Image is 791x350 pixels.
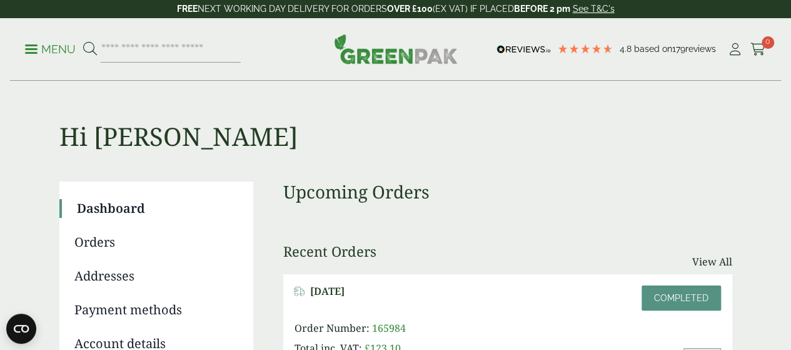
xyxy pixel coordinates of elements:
[74,301,236,319] a: Payment methods
[334,34,458,64] img: GreenPak Supplies
[177,4,198,14] strong: FREE
[283,182,732,203] h3: Upcoming Orders
[654,293,708,303] span: Completed
[762,36,774,49] span: 0
[310,286,345,297] span: [DATE]
[387,4,433,14] strong: OVER £100
[74,233,236,252] a: Orders
[295,321,370,335] span: Order Number:
[25,42,76,57] p: Menu
[59,81,732,152] h1: Hi [PERSON_NAME]
[372,321,406,335] span: 165984
[6,314,36,344] button: Open CMP widget
[283,243,376,259] h3: Recent Orders
[25,42,76,54] a: Menu
[634,44,672,54] span: Based on
[557,43,613,54] div: 4.78 Stars
[514,4,570,14] strong: BEFORE 2 pm
[620,44,634,54] span: 4.8
[685,44,716,54] span: reviews
[692,254,732,269] a: View All
[74,267,236,286] a: Addresses
[750,40,766,59] a: 0
[750,43,766,56] i: Cart
[573,4,615,14] a: See T&C's
[727,43,743,56] i: My Account
[77,199,236,218] a: Dashboard
[672,44,685,54] span: 179
[496,45,551,54] img: REVIEWS.io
